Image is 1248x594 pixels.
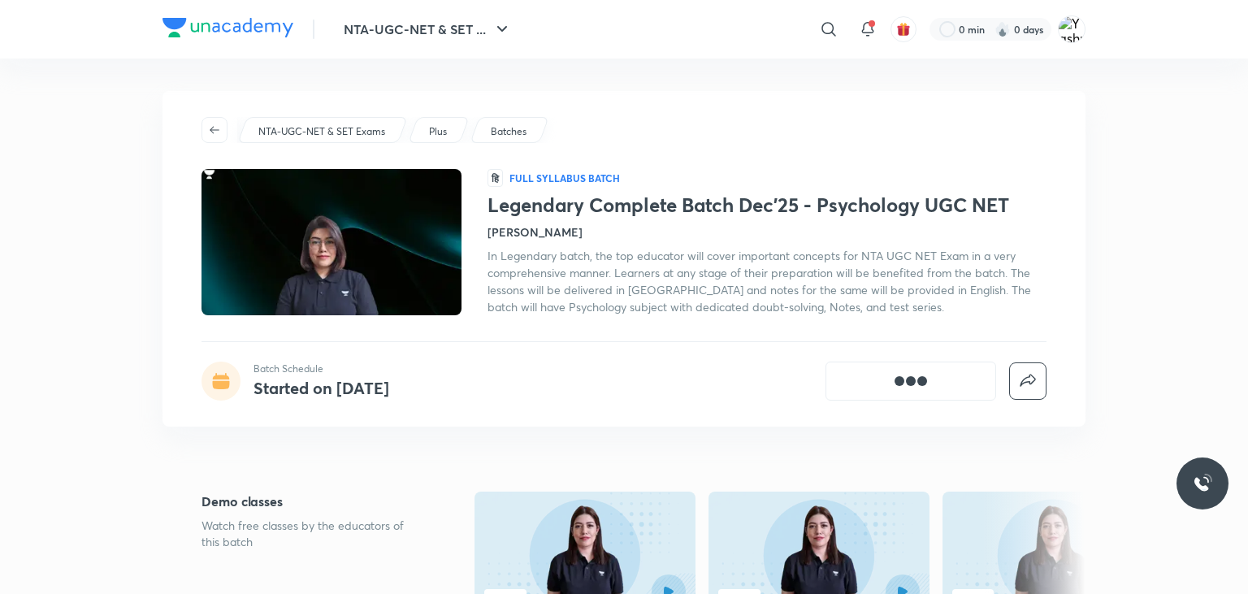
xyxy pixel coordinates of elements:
[491,124,526,139] p: Batches
[890,16,916,42] button: avatar
[825,362,996,401] button: [object Object]
[162,18,293,37] img: Company Logo
[427,124,450,139] a: Plus
[256,124,388,139] a: NTA-UGC-NET & SET Exams
[896,22,911,37] img: avatar
[253,377,389,399] h4: Started on [DATE]
[487,223,583,241] h4: [PERSON_NAME]
[487,169,503,187] span: हि
[487,248,1031,314] span: In Legendary batch, the top educator will cover important concepts for NTA UGC NET Exam in a very...
[1058,15,1085,43] img: Yashraj Jat
[509,171,620,184] p: Full Syllabus Batch
[201,518,422,550] p: Watch free classes by the educators of this batch
[1193,474,1212,493] img: ttu
[199,167,464,317] img: Thumbnail
[201,492,422,511] h5: Demo classes
[258,124,385,139] p: NTA-UGC-NET & SET Exams
[994,21,1011,37] img: streak
[334,13,522,46] button: NTA-UGC-NET & SET ...
[162,18,293,41] a: Company Logo
[488,124,530,139] a: Batches
[487,193,1046,217] h1: Legendary Complete Batch Dec'25 - Psychology UGC NET
[429,124,447,139] p: Plus
[253,362,389,376] p: Batch Schedule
